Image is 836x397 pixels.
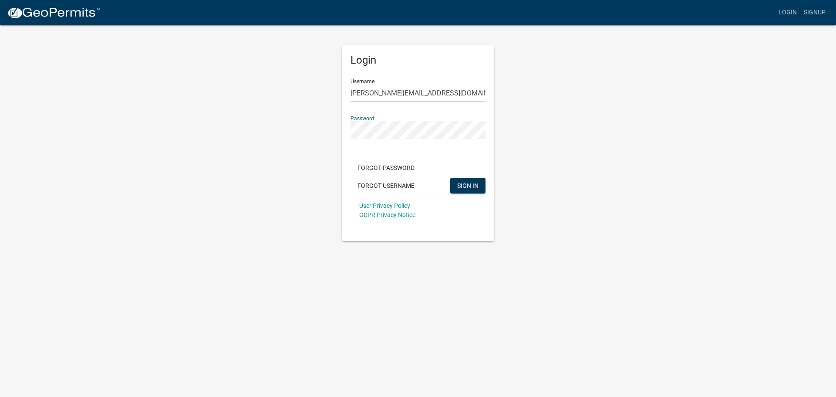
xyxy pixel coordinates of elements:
button: SIGN IN [450,178,485,193]
a: GDPR Privacy Notice [359,211,415,218]
a: Login [775,4,800,21]
a: User Privacy Policy [359,202,410,209]
span: SIGN IN [457,182,479,189]
button: Forgot Username [351,178,421,193]
button: Forgot Password [351,160,421,176]
h5: Login [351,54,485,67]
a: Signup [800,4,829,21]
